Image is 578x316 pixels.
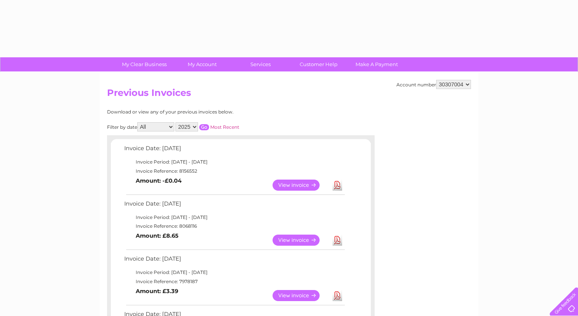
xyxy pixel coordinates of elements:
[136,177,182,184] b: Amount: -£0.04
[122,143,346,157] td: Invoice Date: [DATE]
[287,57,350,71] a: Customer Help
[136,232,179,239] b: Amount: £8.65
[273,290,329,301] a: View
[107,109,308,115] div: Download or view any of your previous invoices below.
[396,80,471,89] div: Account number
[122,167,346,176] td: Invoice Reference: 8156552
[113,57,176,71] a: My Clear Business
[122,277,346,286] td: Invoice Reference: 7978187
[122,199,346,213] td: Invoice Date: [DATE]
[122,157,346,167] td: Invoice Period: [DATE] - [DATE]
[333,290,342,301] a: Download
[273,180,329,191] a: View
[229,57,292,71] a: Services
[210,124,239,130] a: Most Recent
[122,268,346,277] td: Invoice Period: [DATE] - [DATE]
[136,288,178,295] b: Amount: £3.39
[122,213,346,222] td: Invoice Period: [DATE] - [DATE]
[345,57,408,71] a: Make A Payment
[273,235,329,246] a: View
[122,222,346,231] td: Invoice Reference: 8068116
[171,57,234,71] a: My Account
[107,122,308,131] div: Filter by date
[333,235,342,246] a: Download
[333,180,342,191] a: Download
[122,254,346,268] td: Invoice Date: [DATE]
[107,88,471,102] h2: Previous Invoices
